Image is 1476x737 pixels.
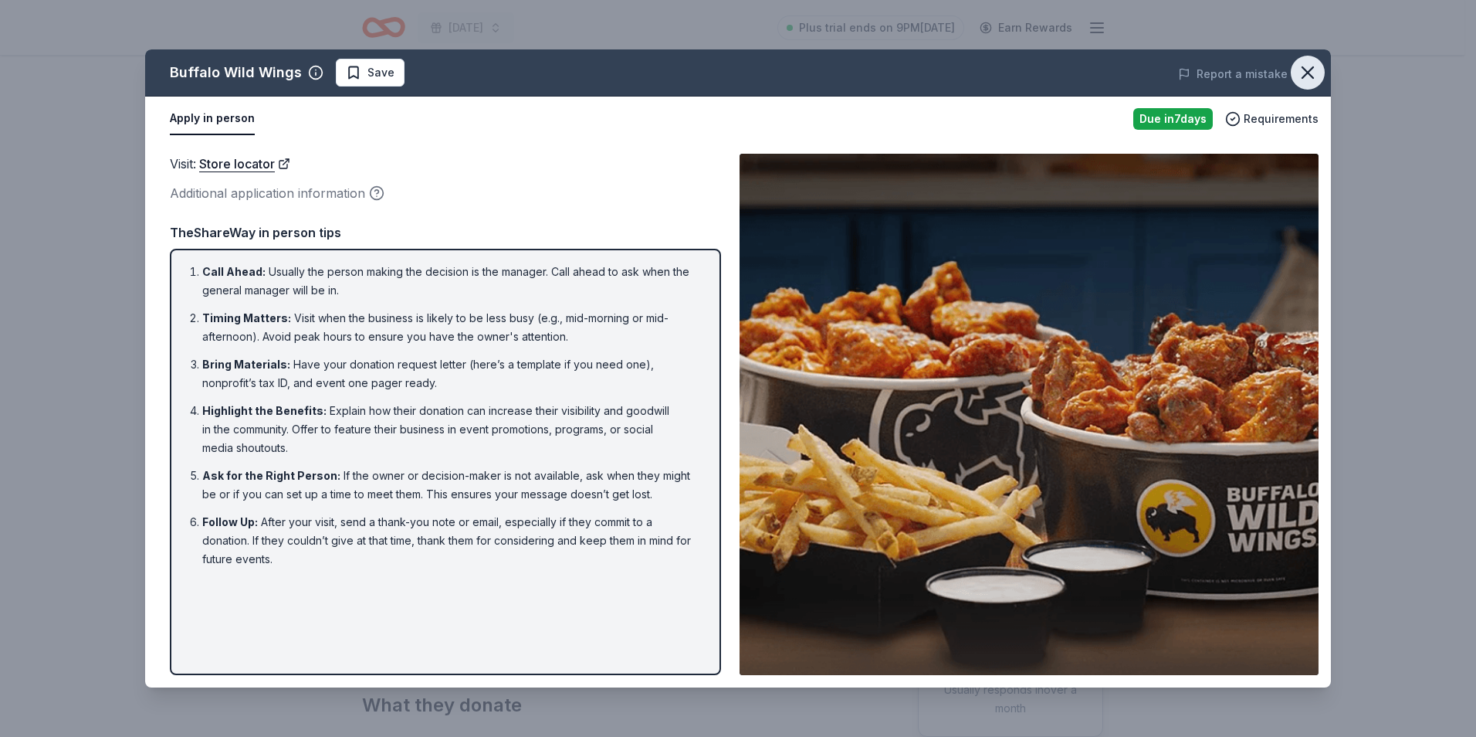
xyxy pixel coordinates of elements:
span: Call Ahead : [202,265,266,278]
span: Timing Matters : [202,311,291,324]
span: Save [367,63,394,82]
span: Ask for the Right Person : [202,469,340,482]
li: Visit when the business is likely to be less busy (e.g., mid-morning or mid-afternoon). Avoid pea... [202,309,698,346]
button: Report a mistake [1178,65,1288,83]
li: After your visit, send a thank-you note or email, especially if they commit to a donation. If the... [202,513,698,569]
li: Explain how their donation can increase their visibility and goodwill in the community. Offer to ... [202,402,698,457]
li: Usually the person making the decision is the manager. Call ahead to ask when the general manager... [202,263,698,300]
button: Apply in person [170,103,255,135]
div: Visit : [170,154,721,174]
span: Requirements [1244,110,1319,128]
button: Save [336,59,405,87]
img: Image for Buffalo Wild Wings [740,154,1319,675]
div: Due in 7 days [1133,108,1213,130]
span: Bring Materials : [202,358,290,371]
div: TheShareWay in person tips [170,222,721,243]
li: If the owner or decision-maker is not available, ask when they might be or if you can set up a ti... [202,467,698,504]
div: Buffalo Wild Wings [170,60,302,85]
span: Highlight the Benefits : [202,404,327,417]
a: Store locator [199,154,290,174]
button: Requirements [1225,110,1319,128]
li: Have your donation request letter (here’s a template if you need one), nonprofit’s tax ID, and ev... [202,355,698,392]
span: Follow Up : [202,515,258,528]
div: Additional application information [170,183,721,203]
